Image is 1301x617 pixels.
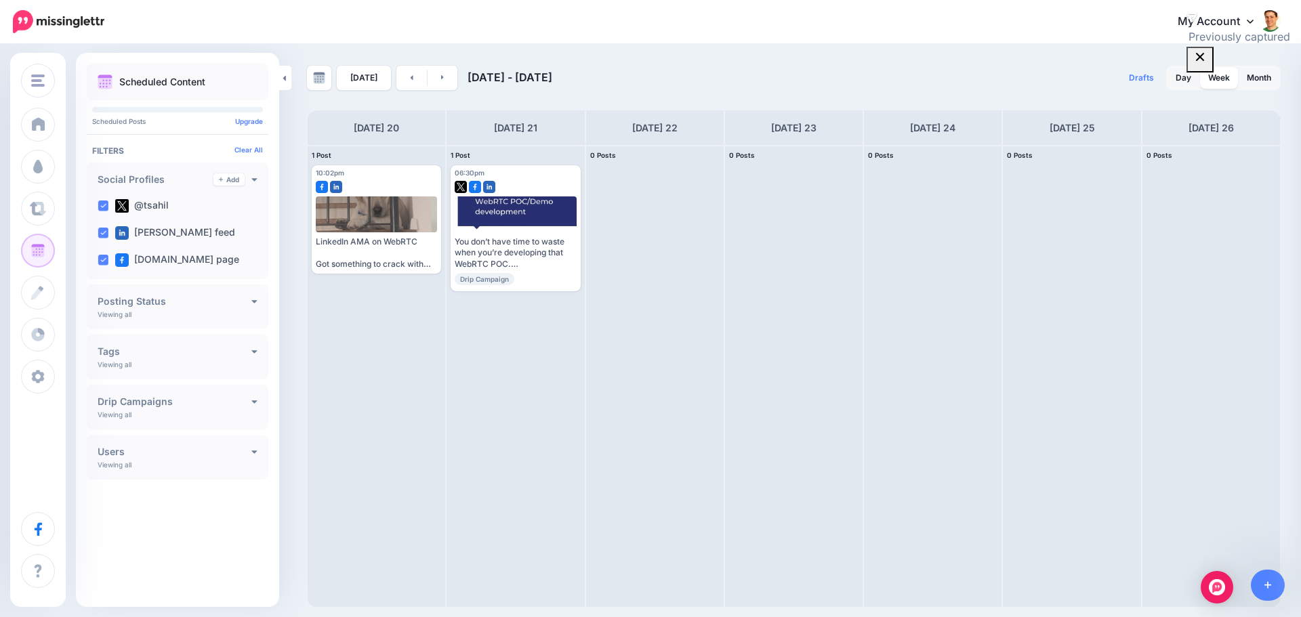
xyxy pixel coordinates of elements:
img: linkedin-square.png [115,226,129,240]
h4: Users [98,447,251,456]
img: facebook-square.png [115,253,129,267]
span: 0 Posts [1147,151,1172,159]
a: Drafts [1121,66,1162,90]
h4: [DATE] 26 [1189,120,1234,136]
label: [PERSON_NAME] feed [115,226,235,240]
img: twitter-square.png [115,199,129,213]
a: [DATE] [337,66,391,90]
p: Viewing all [98,360,131,368]
a: Month [1239,67,1279,89]
label: @tsahil [115,199,169,213]
img: facebook-square.png [316,181,328,193]
img: linkedin-square.png [330,181,342,193]
a: Clear All [234,146,263,154]
img: facebook-square.png [469,181,481,193]
img: menu.png [31,75,45,87]
img: calendar.png [98,75,112,89]
p: Scheduled Content [119,77,205,87]
p: Scheduled Posts [92,118,263,125]
h4: Tags [98,347,251,356]
a: Day [1168,67,1199,89]
span: Drafts [1129,74,1154,82]
h4: Posting Status [98,297,251,306]
img: Missinglettr [13,10,104,33]
h4: Filters [92,146,263,156]
a: Week [1200,67,1238,89]
div: LinkedIn AMA on WebRTC Got something to crack with your #WebRTC app? [DATE] the day to get that d... [316,236,437,270]
span: 1 Post [451,151,470,159]
img: calendar-grey-darker.png [313,72,325,84]
p: Viewing all [98,461,131,469]
p: Viewing all [98,410,131,419]
span: [DATE] - [DATE] [468,70,552,84]
span: 0 Posts [729,151,755,159]
div: You don’t have time to waste when you’re developing that WebRTC POC. Read more 👉 [URL][DOMAIN_NAM... [455,236,576,270]
span: 0 Posts [868,151,894,159]
span: 10:02pm [316,169,344,177]
h4: [DATE] 24 [910,120,955,136]
h4: [DATE] 25 [1050,120,1095,136]
h4: Social Profiles [98,175,213,184]
div: Open Intercom Messenger [1201,571,1233,603]
a: My Account [1164,5,1281,39]
p: Viewing all [98,310,131,318]
h4: Drip Campaigns [98,397,251,406]
a: Add [213,173,245,186]
h4: [DATE] 22 [632,120,678,136]
span: 0 Posts [1007,151,1033,159]
label: [DOMAIN_NAME] page [115,253,239,267]
h4: [DATE] 23 [771,120,817,136]
h4: [DATE] 20 [354,120,399,136]
span: Drip Campaign [455,273,514,285]
span: 06:30pm [455,169,484,177]
img: twitter-square.png [455,181,467,193]
span: 1 Post [312,151,331,159]
h4: [DATE] 21 [494,120,537,136]
img: linkedin-square.png [483,181,495,193]
span: 0 Posts [590,151,616,159]
a: Upgrade [235,117,263,125]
